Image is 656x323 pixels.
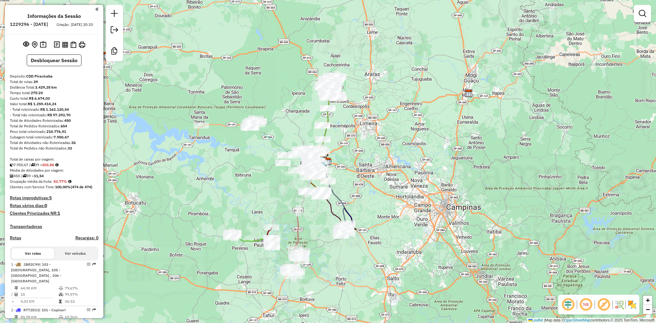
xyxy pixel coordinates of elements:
[316,188,332,194] div: Atividade não roteirizada - MIKAS
[11,262,61,283] span: 1 -
[108,7,121,21] a: Nova sessão e pesquisa
[46,129,66,134] strong: 210.776,91
[34,173,44,178] strong: 11,54
[54,248,97,259] button: Ver veículos
[27,13,81,19] h4: Informações da Sessão
[10,101,98,107] div: Valor total:
[31,90,43,95] strong: 275:24
[10,90,98,96] div: Tempo total:
[14,315,18,319] i: Distância Total
[54,179,67,184] strong: 83,77%
[309,150,325,156] div: Atividade não roteirizada - CARLOS ROBERTO ZUQUI
[320,105,335,111] div: Atividade não roteirizada - LEANDRO PEREIRA DOS
[65,314,96,320] td: 69,76%
[10,107,98,112] div: - Total roteirizado:
[92,262,96,266] em: Rota exportada
[20,298,58,305] td: 4,33 KM
[10,203,98,208] h4: Rotas vários dias:
[31,163,35,167] i: Total de rotas
[68,180,71,183] em: Média calculada utilizando a maior ocupação (%Peso ou %Cubagem) de cada rota da sessão. Rotas cro...
[59,300,62,303] i: Tempo total em rota
[11,298,14,305] td: =
[10,85,98,90] div: Distância Total:
[306,173,321,179] div: Atividade não roteirizada - AUTO POSTO PHOENIX D
[324,158,332,165] img: CDD Piracicaba
[10,211,98,216] h4: Clientes Priorizados NR:
[10,129,98,134] div: Peso total roteirizado:
[10,162,98,168] div: 7.950,67 / 39 =
[54,22,95,27] div: Criação: [DATE] 20:33
[465,90,473,98] img: CDD Mogi Mirim
[42,162,54,167] strong: 203,86
[288,168,304,174] div: Atividade não roteirizada - LUCI APARECIDA MARQU
[315,136,330,142] div: Atividade não roteirizada - VENDA DA GIOCONDA CO
[39,40,48,50] button: Painel de Sugestão
[10,235,21,241] a: Rotas
[108,24,121,38] a: Exportar sessão
[71,185,92,189] strong: (474 de 474)
[609,268,624,274] div: Atividade não roteirizada - 59.279.775 JOSE SANTANA DOS SANTOS
[544,318,545,322] span: |
[193,122,209,129] div: Atividade não roteirizada - JOSE ANIBAL DOS SANT
[561,297,575,312] span: Ocultar deslocamento
[75,235,98,241] h4: Recargas: 0
[49,195,52,201] strong: 5
[23,308,39,312] span: RTT2D13
[10,185,55,189] span: Clientes com Service Time:
[27,54,82,66] button: Desbloquear Sessão
[10,157,98,162] div: Total de caixas por viagem:
[92,308,96,312] em: Rota exportada
[65,285,96,291] td: 79,67%
[319,162,327,170] img: 480 UDC Light Piracicaba
[10,118,98,123] div: Total de Atividades Roteirizadas:
[23,262,39,267] span: JBR2C99
[53,40,61,50] button: Logs desbloquear sessão
[10,163,14,167] i: Cubagem total roteirizado
[528,318,543,322] a: Leaflet
[10,22,48,27] h6: 1229296 - [DATE]
[646,305,650,313] span: −
[10,96,98,101] div: Custo total:
[58,210,60,216] strong: 1
[646,296,650,304] span: +
[315,122,330,129] div: Atividade não roteirizada - VILMA MARIA BORGES D
[12,248,54,259] button: Ver rotas
[47,113,70,117] strong: R$ 97.293,70
[14,286,18,290] i: Distância Total
[10,224,98,229] h4: Transportadoras
[69,40,78,49] button: Visualizar Romaneio
[10,79,98,85] div: Total de rotas:
[20,291,58,297] td: 15
[10,112,98,118] div: - Total não roteirizado:
[627,300,637,309] img: Exibir/Ocultar setores
[614,300,624,309] img: Fluxo de ruas
[95,6,98,13] a: Clique aqui para minimizar o painel
[10,173,98,179] div: 450 / 39 =
[564,318,590,322] a: OpenStreetMap
[10,134,98,140] div: Cubagem total roteirizado:
[34,79,38,84] strong: 39
[65,298,96,305] td: 06:52
[643,296,652,305] a: Zoom in
[20,285,58,291] td: 64,90 KM
[59,315,63,319] i: % de utilização do peso
[65,291,96,297] td: 99,57%
[10,195,98,201] h4: Rotas improdutivas:
[68,146,72,150] strong: 33
[309,171,324,177] div: Atividade não roteirizada - MERCEARIA RECANTO DO
[320,178,336,184] div: Atividade não roteirizada - ANGELA RODRIGUES DA
[314,190,330,197] div: Atividade não roteirizada - MARCHIORETTO e MARCH
[28,102,56,106] strong: R$ 1.259.414,24
[39,308,66,312] span: | 101 - Capivari
[527,318,656,323] div: Map data © contributors,© 2025 TomTom, Microsoft
[320,177,336,184] div: Atividade não roteirizada - IRENE PEREIRA
[14,293,18,296] i: Total de Atividades
[87,262,90,266] em: Opções
[315,189,330,195] div: Atividade não roteirizada - SERTOP OPERACAO E GESTAO DO VAREJO ALIME
[10,179,52,184] span: Ocupação média da frota:
[643,305,652,314] a: Zoom out
[40,107,69,112] strong: R$ 1.162.120,54
[59,293,63,296] i: % de utilização da cubagem
[20,314,58,320] td: 89,78 KM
